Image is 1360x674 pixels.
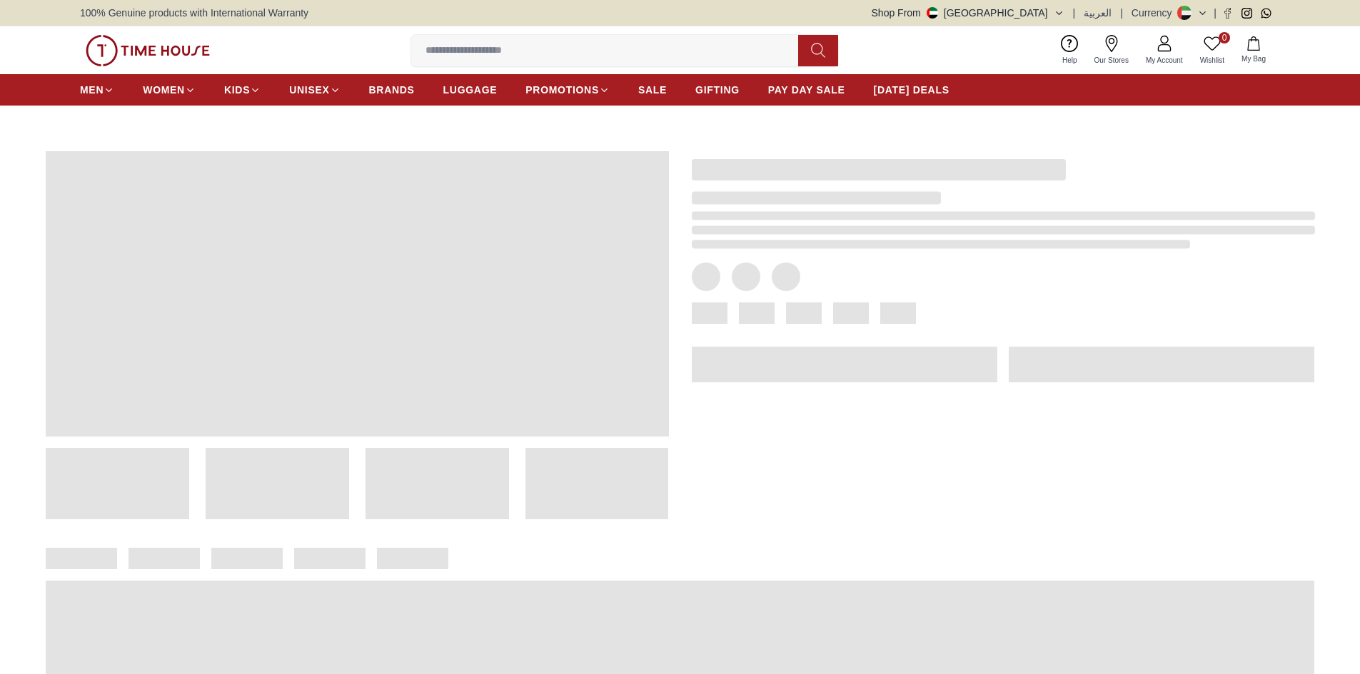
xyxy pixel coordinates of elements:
[443,77,498,103] a: LUGGAGE
[1073,6,1076,20] span: |
[1236,53,1271,64] span: My Bag
[80,6,308,20] span: 100% Genuine products with International Warranty
[1222,8,1233,19] a: Facebook
[86,35,210,66] img: ...
[1132,6,1178,20] div: Currency
[768,83,845,97] span: PAY DAY SALE
[874,83,950,97] span: [DATE] DEALS
[1089,55,1134,66] span: Our Stores
[80,83,104,97] span: MEN
[1054,32,1086,68] a: Help
[369,77,415,103] a: BRANDS
[1140,55,1189,66] span: My Account
[369,83,415,97] span: BRANDS
[143,83,185,97] span: WOMEN
[289,83,329,97] span: UNISEX
[1261,8,1271,19] a: Whatsapp
[1241,8,1252,19] a: Instagram
[224,77,261,103] a: KIDS
[80,77,114,103] a: MEN
[927,7,938,19] img: United Arab Emirates
[224,83,250,97] span: KIDS
[1219,32,1230,44] span: 0
[289,77,340,103] a: UNISEX
[695,77,740,103] a: GIFTING
[695,83,740,97] span: GIFTING
[1214,6,1217,20] span: |
[638,83,667,97] span: SALE
[1084,6,1112,20] button: العربية
[874,77,950,103] a: [DATE] DEALS
[1192,32,1233,68] a: 0Wishlist
[525,83,599,97] span: PROMOTIONS
[1233,34,1274,67] button: My Bag
[525,77,610,103] a: PROMOTIONS
[1086,32,1137,68] a: Our Stores
[1120,6,1123,20] span: |
[872,6,1064,20] button: Shop From[GEOGRAPHIC_DATA]
[1057,55,1083,66] span: Help
[638,77,667,103] a: SALE
[1194,55,1230,66] span: Wishlist
[143,77,196,103] a: WOMEN
[443,83,498,97] span: LUGGAGE
[768,77,845,103] a: PAY DAY SALE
